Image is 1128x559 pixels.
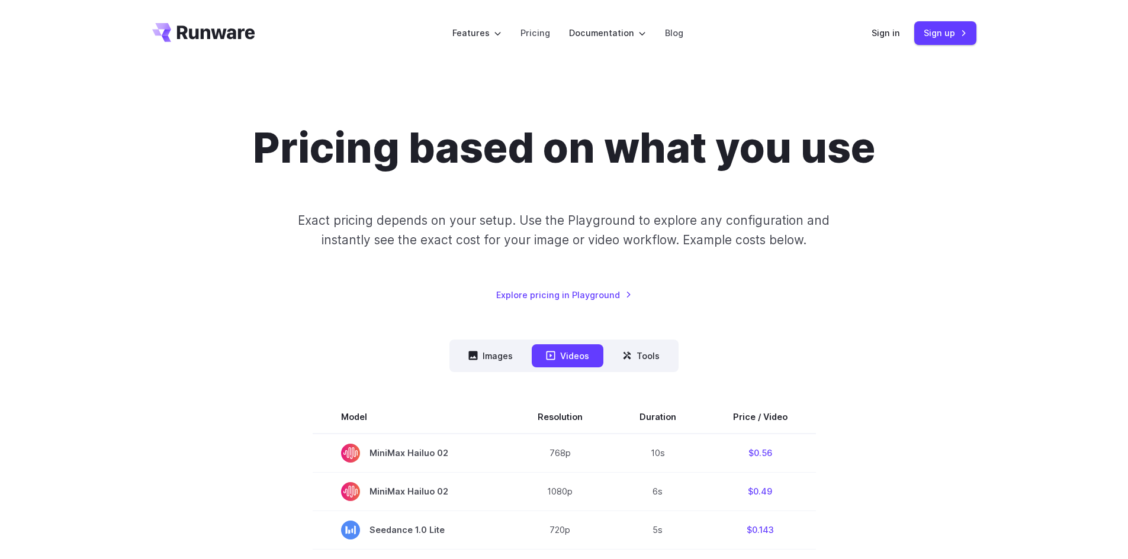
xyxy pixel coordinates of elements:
a: Blog [665,26,683,40]
a: Go to / [152,23,255,42]
a: Pricing [520,26,550,40]
span: Seedance 1.0 Lite [341,521,481,539]
p: Exact pricing depends on your setup. Use the Playground to explore any configuration and instantl... [275,211,852,250]
th: Model [313,400,509,434]
td: 720p [509,510,611,549]
a: Sign in [872,26,900,40]
span: MiniMax Hailuo 02 [341,482,481,501]
th: Resolution [509,400,611,434]
button: Images [454,344,527,367]
td: $0.49 [705,472,816,510]
label: Features [452,26,502,40]
label: Documentation [569,26,646,40]
td: 6s [611,472,705,510]
h1: Pricing based on what you use [253,123,875,173]
th: Price / Video [705,400,816,434]
td: $0.143 [705,510,816,549]
span: MiniMax Hailuo 02 [341,444,481,463]
button: Tools [608,344,674,367]
a: Explore pricing in Playground [496,288,632,302]
td: 768p [509,434,611,473]
td: 5s [611,510,705,549]
td: 1080p [509,472,611,510]
button: Videos [532,344,603,367]
td: 10s [611,434,705,473]
td: $0.56 [705,434,816,473]
a: Sign up [914,21,976,44]
th: Duration [611,400,705,434]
